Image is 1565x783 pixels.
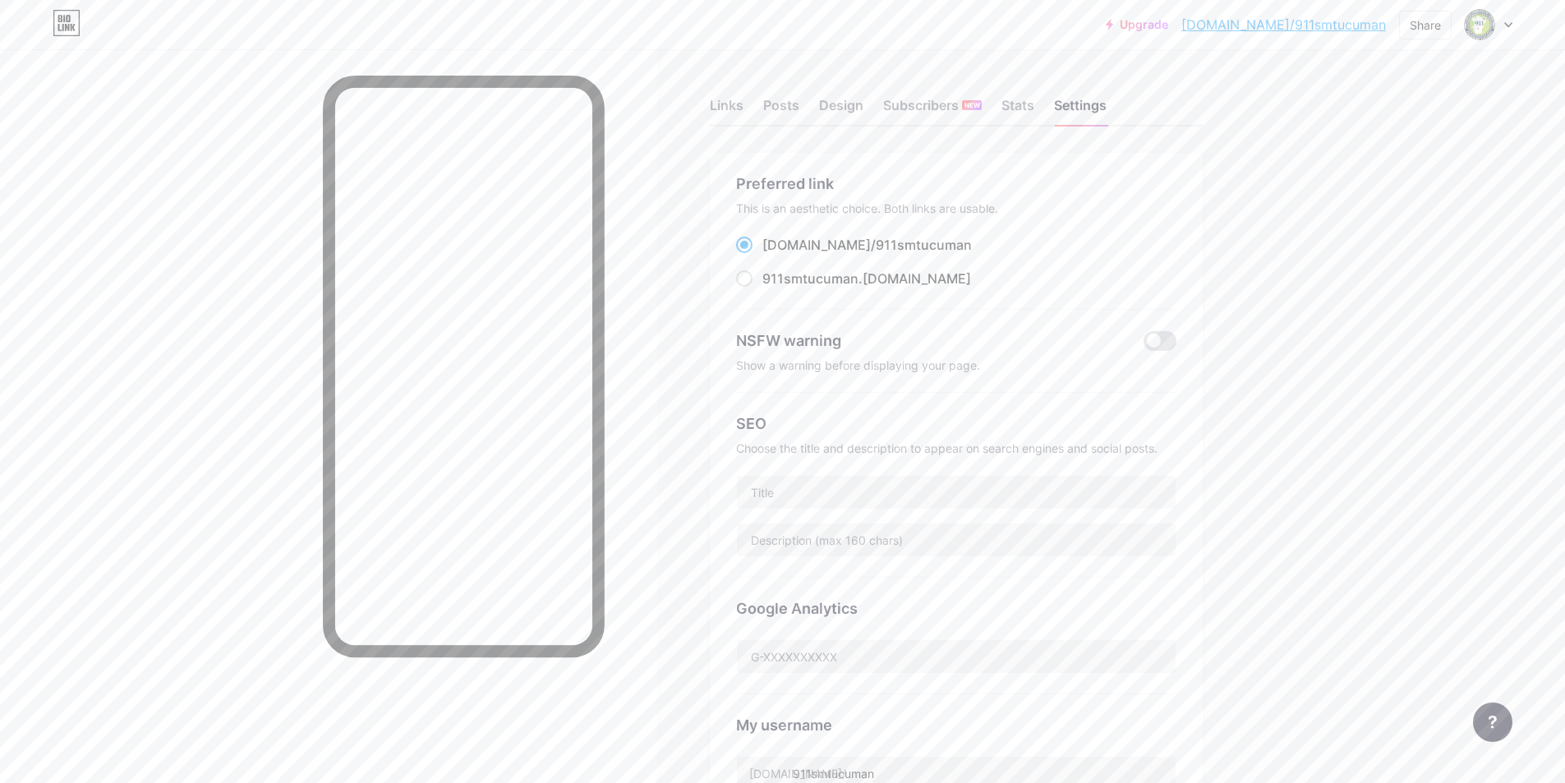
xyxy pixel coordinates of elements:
a: Upgrade [1106,18,1168,31]
input: G-XXXXXXXXXX [737,640,1176,673]
div: Choose the title and description to appear on search engines and social posts. [736,441,1176,455]
span: 911smtucuman [762,270,858,287]
div: [DOMAIN_NAME]/ [762,235,972,255]
div: [DOMAIN_NAME]/ [749,765,846,782]
div: Settings [1054,95,1107,125]
div: Subscribers [883,95,982,125]
div: Google Analytics [736,597,1176,619]
a: [DOMAIN_NAME]/911smtucuman [1181,15,1386,35]
img: 911smtucuman [1464,9,1495,40]
div: Preferred link [736,173,1176,195]
input: Description (max 160 chars) [737,523,1176,556]
div: Share [1410,16,1441,34]
div: My username [736,714,1176,736]
span: 911smtucuman [876,237,972,253]
div: Stats [1001,95,1034,125]
span: NEW [964,100,980,110]
div: .[DOMAIN_NAME] [762,269,971,288]
div: Posts [763,95,799,125]
div: Show a warning before displaying your page. [736,358,1176,372]
input: Title [737,476,1176,509]
div: Links [710,95,743,125]
div: Design [819,95,863,125]
div: SEO [736,412,1176,435]
div: This is an aesthetic choice. Both links are usable. [736,201,1176,215]
div: NSFW warning [736,329,1120,352]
